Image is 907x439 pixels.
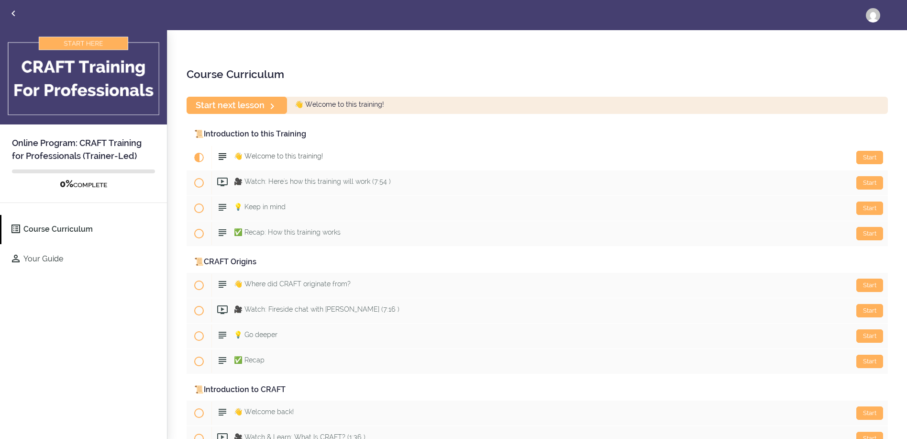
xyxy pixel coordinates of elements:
[866,8,880,23] img: ssanderson@red-rock.com
[187,221,888,246] a: Start ✅ Recap: How this training works
[856,279,883,292] div: Start
[1,215,167,244] a: Course Curriculum
[187,170,888,195] a: Start 🎥 Watch: Here's how this training will work (7:54 )
[0,0,26,29] a: Back to courses
[187,196,888,221] a: Start 💡 Keep in mind
[187,145,211,170] span: Current item
[187,379,888,401] div: 📜Introduction to CRAFT
[234,178,391,185] span: 🎥 Watch: Here's how this training will work (7:54 )
[234,408,294,416] span: 👋 Welcome back!
[187,66,888,82] h2: Course Curriculum
[234,356,265,364] span: ✅ Recap
[234,331,277,338] span: 💡 Go deeper
[856,406,883,420] div: Start
[187,97,287,113] a: Start next lesson
[187,349,888,374] a: Start ✅ Recap
[234,152,323,160] span: 👋 Welcome to this training!
[187,401,888,426] a: Start 👋 Welcome back!
[187,124,888,145] div: 📜Introduction to this Training
[187,324,888,349] a: Start 💡 Go deeper
[856,329,883,343] div: Start
[234,228,341,236] span: ✅ Recap: How this training works
[856,151,883,164] div: Start
[60,178,73,190] span: 0%
[856,227,883,240] div: Start
[856,355,883,368] div: Start
[187,273,888,298] a: Start 👋 Where did CRAFT originate from?
[856,202,883,215] div: Start
[8,8,19,19] svg: Back to courses
[234,203,286,211] span: 💡 Keep in mind
[856,176,883,190] div: Start
[187,298,888,323] a: Start 🎥 Watch: Fireside chat with [PERSON_NAME] (7:16 )
[295,101,384,109] span: 👋 Welcome to this training!
[1,245,167,274] a: Your Guide
[856,304,883,317] div: Start
[234,280,351,288] span: 👋 Where did CRAFT originate from?
[187,251,888,273] div: 📜CRAFT Origins
[234,305,399,313] span: 🎥 Watch: Fireside chat with [PERSON_NAME] (7:16 )
[187,145,888,170] a: Current item Start 👋 Welcome to this training!
[12,178,155,191] div: COMPLETE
